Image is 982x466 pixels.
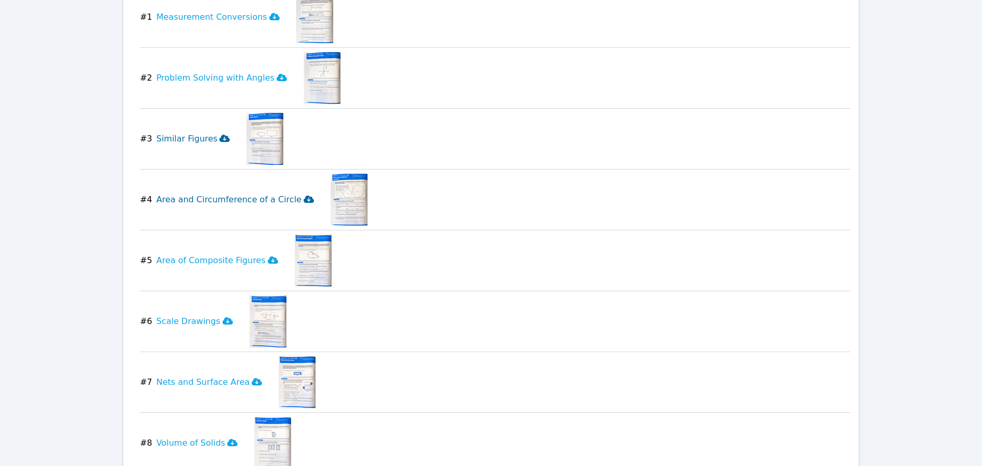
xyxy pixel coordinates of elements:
[140,356,270,408] button: #7Nets and Surface Area
[140,376,152,389] span: # 7
[156,376,263,389] h3: Nets and Surface Area
[140,315,152,328] span: # 6
[140,72,152,84] span: # 2
[156,315,233,328] h3: Scale Drawings
[140,254,152,267] span: # 5
[156,11,280,23] h3: Measurement Conversions
[140,437,152,449] span: # 8
[140,295,241,347] button: #6Scale Drawings
[140,193,152,206] span: # 4
[140,174,322,226] button: #4Area and Circumference of a Circle
[140,52,295,104] button: #2Problem Solving with Angles
[156,437,238,449] h3: Volume of Solids
[246,113,283,165] img: Similar Figures
[156,72,287,84] h3: Problem Solving with Angles
[156,133,230,145] h3: Similar Figures
[250,295,286,347] img: Scale Drawings
[140,235,286,287] button: #5Area of Composite Figures
[331,174,368,226] img: Area and Circumference of a Circle
[295,235,332,287] img: Area of Composite Figures
[304,52,341,104] img: Problem Solving with Angles
[156,193,314,206] h3: Area and Circumference of a Circle
[140,11,152,23] span: # 1
[140,133,152,145] span: # 3
[156,254,278,267] h3: Area of Composite Figures
[140,113,238,165] button: #3Similar Figures
[279,356,316,408] img: Nets and Surface Area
